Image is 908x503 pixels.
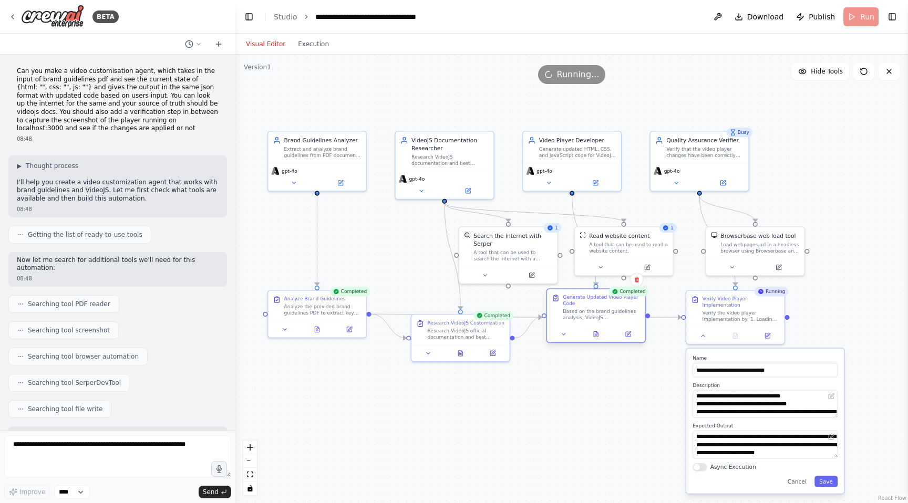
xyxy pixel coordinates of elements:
[811,67,843,76] span: Hide Tools
[650,313,681,321] g: Edge from 1f095a48-d80c-4e2d-bdf4-544ac037fc95 to d823d237-9450-48e7-8923-6d451b1a33f4
[28,379,121,387] span: Searching tool SerperDevTool
[395,131,494,200] div: VideoJS Documentation ResearcherResearch VideoJS documentation and best practices to understand c...
[666,146,744,159] div: Verify that the video player changes have been correctly applied by taking screenshots of the pla...
[17,135,219,143] div: 08:48
[181,38,206,50] button: Switch to previous chat
[243,441,257,454] button: zoom in
[427,319,504,326] div: Research VideoJS Customization
[243,468,257,481] button: fit view
[411,314,511,362] div: CompletedResearch VideoJS CustomizationResearch VideoJS official documentation and best practices...
[242,9,256,24] button: Hide left sidebar
[26,162,78,170] span: Thought process
[479,349,506,358] button: Open in side panel
[28,300,110,308] span: Searching tool PDF reader
[557,68,600,81] span: Running...
[809,12,835,22] span: Publish
[473,232,552,248] div: Search the internet with Serper
[473,311,513,320] div: Completed
[693,423,838,429] label: Expected Output
[292,38,335,50] button: Execution
[17,205,219,213] div: 08:48
[666,137,744,144] div: Quality Assurance Verifier
[711,232,717,238] img: BrowserbaseLoadTool
[693,355,838,361] label: Name
[686,290,786,344] div: RunningVerify Video Player ImplementationVerify the video player implementation by: 1. Loading th...
[313,196,321,286] g: Edge from 4d56ed36-c596-4edf-9f8e-876713e6bd9a to a58028c1-00d5-49c1-bb1f-87506e23a9ea
[630,273,644,286] button: Delete node
[727,128,752,137] div: Busy
[244,63,271,71] div: Version 1
[284,146,361,159] div: Extract and analyze brand guidelines from PDF documents to understand color schemes, fonts, styli...
[4,485,50,499] button: Improve
[589,242,668,254] div: A tool that can be used to read a website content.
[783,476,811,487] button: Cancel
[427,328,504,340] div: Research VideoJS official documentation and best practices for player customization based on the ...
[440,204,627,222] g: Edge from bf03401c-402a-47c8-a930-33d6c6c56c35 to 3ac8b24c-b27f-448d-b7ab-b6d1c95bf622
[274,12,434,22] nav: breadcrumb
[28,326,110,334] span: Searching tool screenshot
[536,168,552,174] span: gpt-4o
[210,38,227,50] button: Start a new chat
[539,146,616,159] div: Generate updated HTML, CSS, and JavaScript code for VideoJS player customization based on brand g...
[792,63,849,80] button: Hide Tools
[28,230,142,239] span: Getting the list of ready-to-use tools
[702,296,779,308] div: Verify Video Player Implementation
[574,226,674,276] div: 1ScrapeWebsiteToolRead website contentA tool that can be used to read a website content.
[718,331,752,340] button: No output available
[28,352,139,361] span: Searching tool browser automation
[443,349,477,358] button: View output
[710,463,756,471] label: Async Execution
[243,454,257,468] button: zoom out
[878,495,906,501] a: React Flow attribution
[754,331,781,340] button: Open in side panel
[792,7,839,26] button: Publish
[372,310,407,342] g: Edge from a58028c1-00d5-49c1-bb1f-87506e23a9ea to 2a67dbfc-8375-4188-8b5b-304337c45041
[720,232,796,240] div: Browserbase web load tool
[284,303,361,316] div: Analyze the provided brand guidelines PDF to extract key visual elements including: - Primary and...
[563,294,640,307] div: Generate Updated Video Player Code
[284,137,361,144] div: Brand Guidelines Analyzer
[568,196,600,286] g: Edge from 997076bc-a365-4bb7-9edd-0f5be6b13758 to 1f095a48-d80c-4e2d-bdf4-544ac037fc95
[563,308,640,321] div: Based on the brand guidelines analysis, VideoJS documentation research, and current code state {h...
[17,256,219,273] p: Now let me search for additional tools we'll need for this automation:
[267,131,367,192] div: Brand Guidelines AnalyzerExtract and analyze brand guidelines from PDF documents to understand co...
[267,290,367,338] div: CompletedAnalyze Brand GuidelinesAnalyze the provided brand guidelines PDF to extract key visual ...
[409,176,425,182] span: gpt-4o
[756,263,801,272] button: Open in side panel
[625,263,670,272] button: Open in side panel
[580,232,586,238] img: ScrapeWebsiteTool
[730,7,788,26] button: Download
[243,441,257,495] div: React Flow controls
[446,186,491,195] button: Open in side panel
[546,290,646,344] div: CompletedGenerate Updated Video Player CodeBased on the brand guidelines analysis, VideoJS docume...
[28,405,102,413] span: Searching tool file write
[702,310,779,322] div: Verify the video player implementation by: 1. Loading the updated code on localhost:3000 2. Captu...
[509,270,554,280] button: Open in side panel
[17,162,78,170] button: ▶Thought process
[814,476,838,487] button: Save
[693,382,838,388] label: Description
[440,204,512,222] g: Edge from bf03401c-402a-47c8-a930-33d6c6c56c35 to fd4254e9-7386-4a31-8655-88b6477fa6c4
[199,486,231,498] button: Send
[329,287,370,296] div: Completed
[649,131,749,192] div: BusyQuality Assurance VerifierVerify that the video player changes have been correctly applied by...
[827,392,836,401] button: Open in editor
[17,275,219,282] div: 08:48
[243,481,257,495] button: toggle interactivity
[17,179,219,203] p: I'll help you create a video customization agent that works with brand guidelines and VideoJS. Le...
[211,461,227,477] button: Click to speak your automation idea
[274,13,297,21] a: Studio
[240,38,292,50] button: Visual Editor
[318,178,363,187] button: Open in side panel
[300,324,334,334] button: View output
[514,313,542,342] g: Edge from 2a67dbfc-8375-4188-8b5b-304337c45041 to 1f095a48-d80c-4e2d-bdf4-544ac037fc95
[555,225,558,231] span: 1
[282,168,297,174] span: gpt-4o
[670,225,674,231] span: 1
[92,11,119,23] div: BETA
[411,137,489,152] div: VideoJS Documentation Researcher
[19,488,45,496] span: Improve
[700,178,746,187] button: Open in side panel
[664,168,680,174] span: gpt-4o
[464,232,470,238] img: SerperDevTool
